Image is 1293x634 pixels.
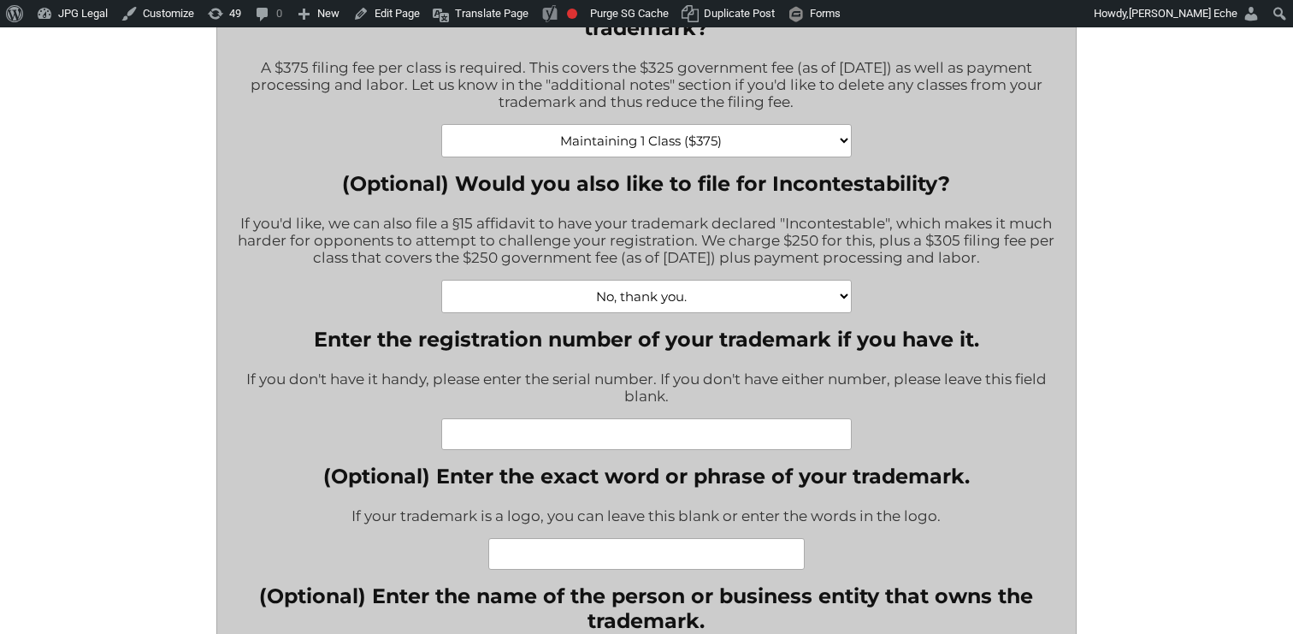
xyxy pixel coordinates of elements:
[567,9,577,19] div: Focus keyphrase not set
[1129,7,1237,20] span: [PERSON_NAME] Eche
[323,464,970,489] label: (Optional) Enter the exact word or phrase of your trademark.
[230,359,1064,418] div: If you don't have it handy, please enter the serial number. If you don't have either number, plea...
[323,496,970,538] div: If your trademark is a logo, you can leave this blank or enter the words in the logo.
[230,48,1064,124] div: A $375 filing fee per class is required. This covers the $325 government fee (as of [DATE]) as we...
[230,171,1064,196] label: (Optional) Would you also like to file for Incontestability?
[230,584,1064,633] label: (Optional) Enter the name of the person or business entity that owns the trademark.
[230,204,1064,280] div: If you'd like, we can also file a §15 affidavit to have your trademark declared "Incontestable", ...
[230,327,1064,352] label: Enter the registration number of your trademark if you have it.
